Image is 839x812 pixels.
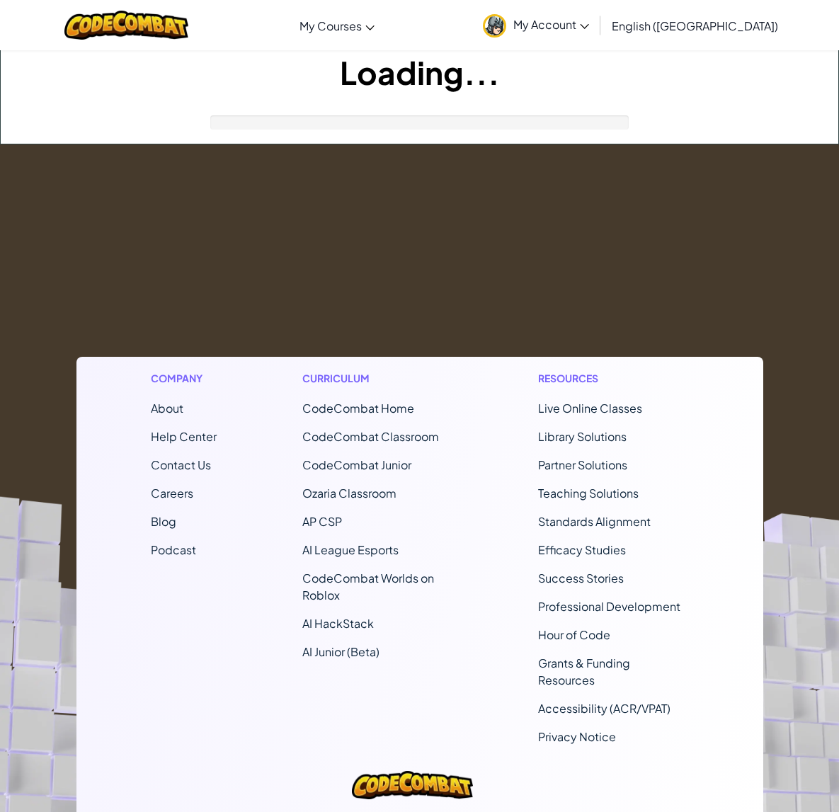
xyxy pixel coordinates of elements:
a: AP CSP [302,514,342,529]
a: CodeCombat Classroom [302,429,439,444]
a: Efficacy Studies [538,542,626,557]
img: avatar [483,14,506,38]
h1: Curriculum [302,371,453,386]
a: English ([GEOGRAPHIC_DATA]) [605,6,785,45]
img: CodeCombat logo [64,11,188,40]
a: My Courses [292,6,382,45]
a: Grants & Funding Resources [538,656,630,687]
a: CodeCombat Junior [302,457,411,472]
a: AI HackStack [302,616,374,631]
a: Partner Solutions [538,457,627,472]
h1: Company [151,371,217,386]
a: Ozaria Classroom [302,486,396,501]
a: Help Center [151,429,217,444]
a: Blog [151,514,176,529]
img: CodeCombat logo [352,771,472,799]
span: My Account [513,17,589,32]
span: Contact Us [151,457,211,472]
a: Professional Development [538,599,680,614]
a: About [151,401,183,416]
a: Success Stories [538,571,624,585]
a: Hour of Code [538,627,610,642]
a: AI Junior (Beta) [302,644,379,659]
a: Teaching Solutions [538,486,639,501]
h1: Resources [538,371,689,386]
a: Podcast [151,542,196,557]
a: Library Solutions [538,429,627,444]
a: Careers [151,486,193,501]
span: English ([GEOGRAPHIC_DATA]) [612,18,778,33]
a: CodeCombat Worlds on Roblox [302,571,434,602]
a: Accessibility (ACR/VPAT) [538,701,670,716]
span: CodeCombat Home [302,401,414,416]
h1: Loading... [1,50,838,94]
a: Live Online Classes [538,401,642,416]
a: AI League Esports [302,542,399,557]
a: Standards Alignment [538,514,651,529]
span: My Courses [299,18,362,33]
a: Privacy Notice [538,729,616,744]
a: My Account [476,3,596,47]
